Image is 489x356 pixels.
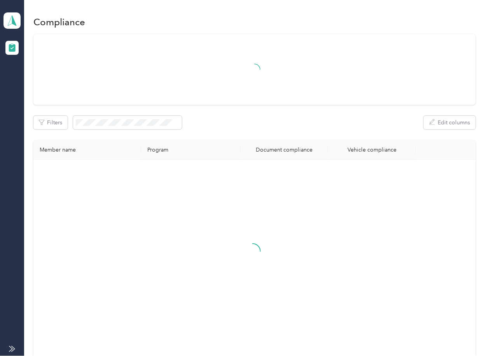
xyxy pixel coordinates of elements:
button: Filters [33,116,68,129]
div: Document compliance [247,147,322,153]
th: Program [141,140,241,160]
button: Edit columns [424,116,476,129]
th: Member name [33,140,141,160]
h1: Compliance [33,18,85,26]
div: Vehicle compliance [334,147,409,153]
iframe: Everlance-gr Chat Button Frame [445,312,489,356]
